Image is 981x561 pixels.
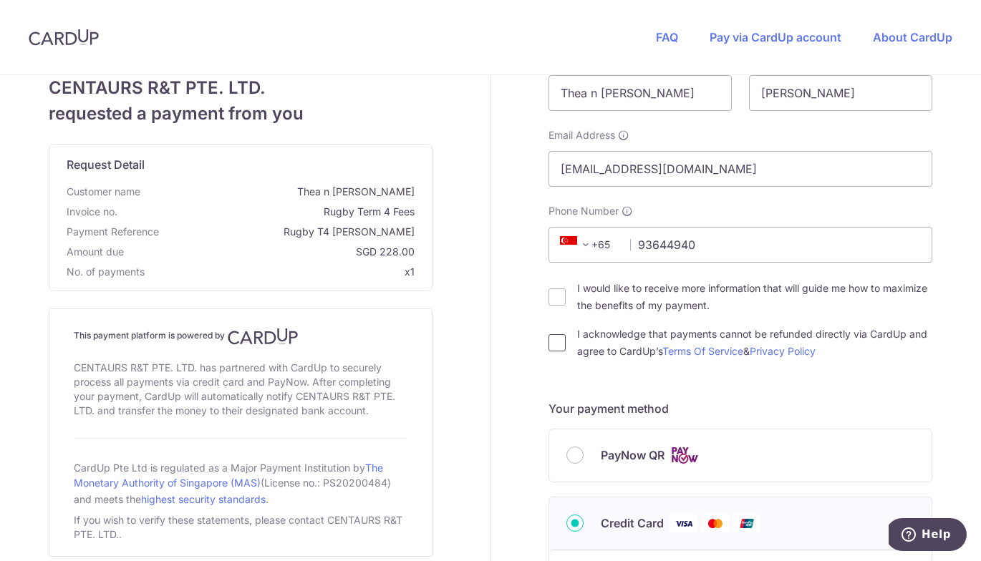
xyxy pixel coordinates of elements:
[228,328,298,345] img: CardUp
[670,514,698,532] img: Visa
[67,185,140,199] span: Customer name
[566,514,914,532] div: Credit Card Visa Mastercard Union Pay
[556,236,620,253] span: +65
[123,205,415,219] span: Rugby Term 4 Fees
[74,358,407,421] div: CENTAURS R&T PTE. LTD. has partnered with CardUp to securely process all payments via credit card...
[549,75,732,111] input: First name
[549,400,932,417] h5: Your payment method
[141,493,266,505] a: highest security standards
[577,280,932,314] label: I would like to receive more information that will guide me how to maximize the benefits of my pa...
[601,447,665,464] span: PayNow QR
[67,157,145,172] span: translation missing: en.request_detail
[67,205,117,219] span: Invoice no.
[733,514,761,532] img: Union Pay
[873,30,952,44] a: About CardUp
[146,185,415,199] span: Thea n [PERSON_NAME]
[67,225,159,238] span: translation missing: en.payment_reference
[74,456,407,510] div: CardUp Pte Ltd is regulated as a Major Payment Institution by (License no.: PS20200484) and meets...
[662,345,743,357] a: Terms Of Service
[749,75,932,111] input: Last name
[49,101,432,127] span: requested a payment from you
[165,225,415,239] span: Rugby T4 [PERSON_NAME]
[670,447,699,464] img: Cards logo
[405,265,415,278] span: x1
[601,514,664,532] span: Credit Card
[710,30,841,44] a: Pay via CardUp account
[67,265,145,279] span: No. of payments
[74,510,407,545] div: If you wish to verify these statements, please contact CENTAURS R&T PTE. LTD..
[549,128,615,142] span: Email Address
[130,245,415,259] span: SGD 228.00
[750,345,816,357] a: Privacy Policy
[549,151,932,187] input: Email address
[49,75,432,101] span: CENTAURS R&T PTE. LTD.
[29,29,99,46] img: CardUp
[566,447,914,464] div: PayNow QR Cards logo
[889,518,967,554] iframe: Opens a widget where you can find more information
[74,328,407,345] h4: This payment platform is powered by
[701,514,730,532] img: Mastercard
[656,30,678,44] a: FAQ
[67,245,124,259] span: Amount due
[577,326,932,360] label: I acknowledge that payments cannot be refunded directly via CardUp and agree to CardUp’s &
[560,236,594,253] span: +65
[549,204,619,218] span: Phone Number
